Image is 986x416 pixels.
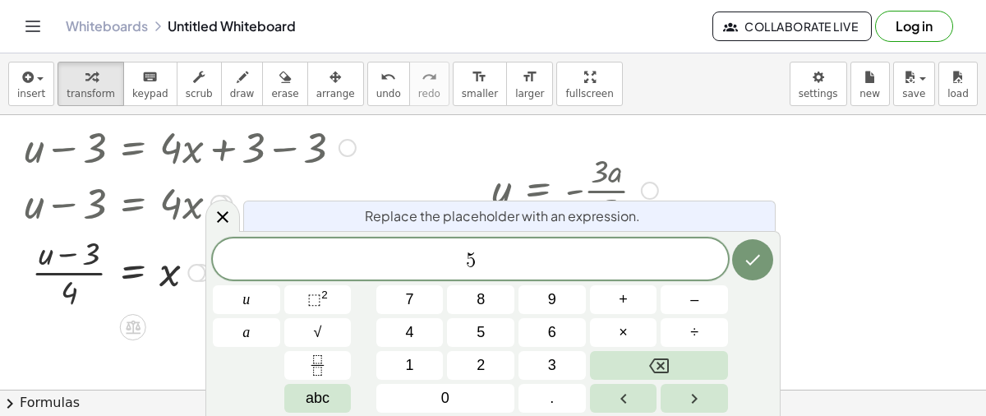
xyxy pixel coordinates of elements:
[565,88,613,99] span: fullscreen
[8,62,54,106] button: insert
[619,321,628,344] span: ×
[477,289,485,311] span: 8
[284,318,352,347] button: Square root
[316,88,355,99] span: arrange
[262,62,307,106] button: erase
[67,88,115,99] span: transform
[947,88,969,99] span: load
[466,251,476,270] span: 5
[590,285,657,314] button: Plus
[186,88,213,99] span: scrub
[422,67,437,87] i: redo
[376,285,444,314] button: 7
[271,88,298,99] span: erase
[690,289,698,311] span: –
[142,67,158,87] i: keyboard
[893,62,935,106] button: save
[213,318,280,347] button: a
[406,289,414,311] span: 7
[661,318,728,347] button: Divide
[515,88,544,99] span: larger
[522,67,537,87] i: format_size
[20,13,46,39] button: Toggle navigation
[284,384,352,413] button: Alphabet
[409,62,449,106] button: redoredo
[132,88,168,99] span: keypad
[376,351,444,380] button: 1
[453,62,507,106] button: format_sizesmaller
[447,285,514,314] button: 8
[441,387,449,409] span: 0
[506,62,553,106] button: format_sizelarger
[518,384,586,413] button: .
[418,88,440,99] span: redo
[661,285,728,314] button: Minus
[376,384,514,413] button: 0
[321,289,328,301] sup: 2
[242,289,250,311] span: u
[213,285,280,314] button: u
[712,12,872,41] button: Collaborate Live
[17,88,45,99] span: insert
[307,291,321,307] span: ⬚
[518,285,586,314] button: 9
[376,88,401,99] span: undo
[790,62,847,106] button: settings
[123,62,177,106] button: keyboardkeypad
[58,62,124,106] button: transform
[548,321,556,344] span: 6
[230,88,255,99] span: draw
[477,354,485,377] span: 2
[406,321,414,344] span: 4
[462,88,498,99] span: smaller
[306,387,329,409] span: abc
[590,384,657,413] button: Left arrow
[120,314,146,340] div: Apply the same math to both sides of the equation
[367,62,410,106] button: undoundo
[477,321,485,344] span: 5
[447,351,514,380] button: 2
[447,318,514,347] button: 5
[472,67,487,87] i: format_size
[365,206,640,226] span: Replace the placeholder with an expression.
[380,67,396,87] i: undo
[518,318,586,347] button: 6
[590,351,728,380] button: Backspace
[619,289,628,311] span: +
[406,354,414,377] span: 1
[518,351,586,380] button: 3
[799,88,838,99] span: settings
[307,62,364,106] button: arrange
[548,289,556,311] span: 9
[550,387,554,409] span: .
[284,285,352,314] button: Squared
[221,62,264,106] button: draw
[938,62,978,106] button: load
[859,88,880,99] span: new
[66,18,148,35] a: Whiteboards
[726,19,858,34] span: Collaborate Live
[314,321,322,344] span: √
[850,62,890,106] button: new
[902,88,925,99] span: save
[732,239,773,280] button: Done
[556,62,622,106] button: fullscreen
[590,318,657,347] button: Times
[548,354,556,377] span: 3
[177,62,222,106] button: scrub
[875,11,953,42] button: Log in
[242,321,250,344] span: a
[284,351,352,380] button: Fraction
[690,321,698,344] span: ÷
[661,384,728,413] button: Right arrow
[376,318,444,347] button: 4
